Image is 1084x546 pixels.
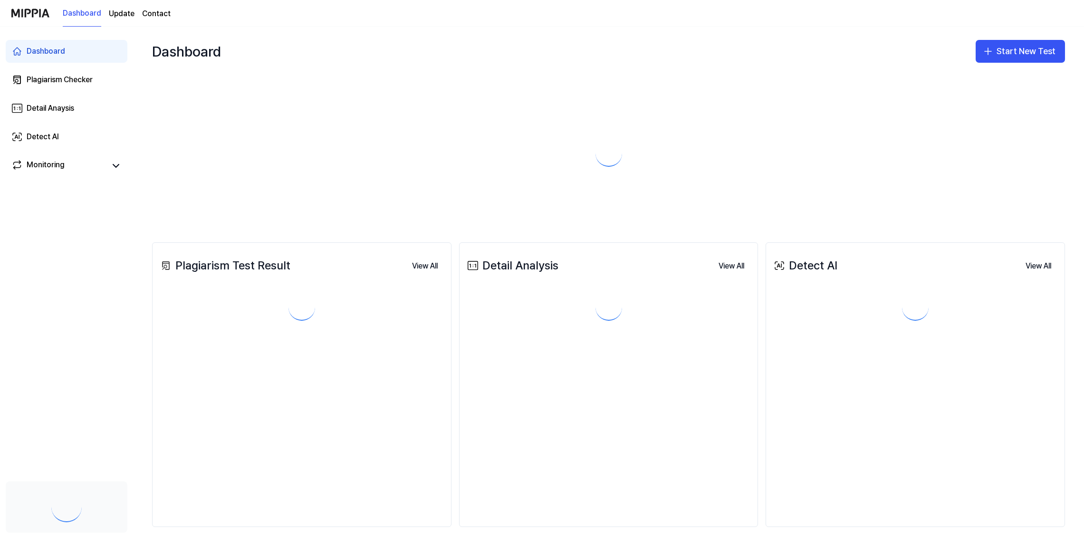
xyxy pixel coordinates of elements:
a: Dashboard [63,0,101,27]
a: Contact [142,8,171,19]
div: Monitoring [27,159,65,172]
a: Dashboard [6,40,127,63]
a: Detail Anaysis [6,97,127,120]
div: Dashboard [152,36,221,67]
a: Plagiarism Checker [6,68,127,91]
button: View All [1018,257,1059,276]
div: Detail Analysis [465,257,558,275]
div: Dashboard [27,46,65,57]
a: Detect AI [6,125,127,148]
button: Start New Test [976,40,1065,63]
a: View All [711,256,752,276]
a: Update [109,8,134,19]
div: Plagiarism Test Result [158,257,290,275]
button: View All [711,257,752,276]
div: Detect AI [772,257,837,275]
button: View All [404,257,445,276]
div: Plagiarism Checker [27,74,93,86]
div: Detect AI [27,131,59,143]
a: View All [404,256,445,276]
a: Monitoring [11,159,106,172]
a: View All [1018,256,1059,276]
div: Detail Anaysis [27,103,74,114]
